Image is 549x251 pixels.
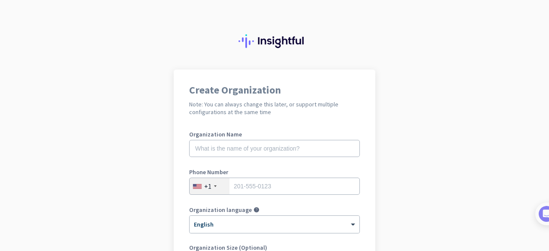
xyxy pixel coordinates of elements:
[189,100,360,116] h2: Note: You can always change this later, or support multiple configurations at the same time
[204,182,211,191] div: +1
[189,245,360,251] label: Organization Size (Optional)
[189,131,360,137] label: Organization Name
[189,85,360,95] h1: Create Organization
[189,169,360,175] label: Phone Number
[189,178,360,195] input: 201-555-0123
[189,207,252,213] label: Organization language
[253,207,259,213] i: help
[238,34,311,48] img: Insightful
[189,140,360,157] input: What is the name of your organization?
